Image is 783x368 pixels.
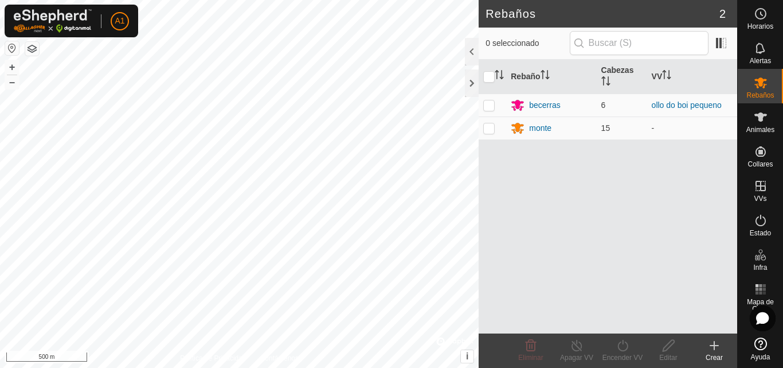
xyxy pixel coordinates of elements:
span: 0 seleccionado [486,37,569,49]
button: i [461,350,473,363]
span: Estado [750,230,771,237]
span: Alertas [750,57,771,64]
span: Rebaños [746,92,774,99]
span: Mapa de Calor [741,299,780,312]
a: Ayuda [738,333,783,365]
button: + [5,60,19,74]
div: Crear [691,352,737,363]
p-sorticon: Activar para ordenar [601,78,610,87]
span: Eliminar [518,354,543,362]
th: VV [647,60,737,94]
span: Collares [747,161,773,168]
button: Capas del Mapa [25,42,39,56]
div: Encender VV [600,352,645,363]
div: Editar [645,352,691,363]
th: Rebaño [506,60,596,94]
span: 6 [601,100,606,110]
a: Política de Privacidad [180,353,246,363]
div: Apagar VV [554,352,600,363]
button: – [5,75,19,89]
span: Ayuda [751,354,770,361]
div: becerras [529,99,560,111]
td: - [647,117,737,140]
span: 15 [601,123,610,133]
h2: Rebaños [486,7,719,21]
img: Logo Gallagher [14,9,92,33]
p-sorticon: Activar para ordenar [495,72,504,81]
input: Buscar (S) [570,31,708,55]
span: 2 [719,5,726,22]
span: i [466,351,468,361]
a: Contáctenos [260,353,299,363]
button: Restablecer Mapa [5,41,19,55]
span: Animales [746,126,774,133]
th: Cabezas [597,60,647,94]
a: ollo do boi pequeno [652,100,722,110]
span: Horarios [747,23,773,30]
p-sorticon: Activar para ordenar [662,72,671,81]
span: VVs [754,195,766,202]
span: A1 [115,15,124,27]
span: Infra [753,264,767,271]
p-sorticon: Activar para ordenar [541,72,550,81]
div: monte [529,122,551,134]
